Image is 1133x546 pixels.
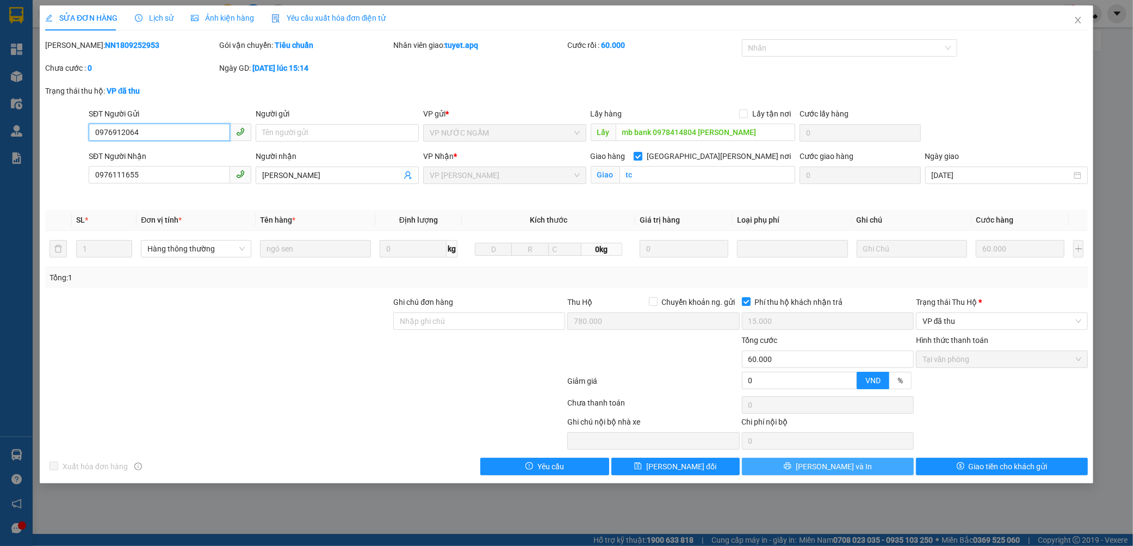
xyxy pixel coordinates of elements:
[393,312,565,330] input: Ghi chú đơn hàng
[733,210,852,231] th: Loại phụ phí
[646,461,716,473] span: [PERSON_NAME] đổi
[1074,16,1082,24] span: close
[447,240,457,257] span: kg
[796,461,872,473] span: [PERSON_NAME] và In
[601,41,625,50] b: 60.000
[275,41,313,50] b: Tiêu chuẩn
[76,216,85,224] span: SL
[620,166,795,183] input: Giao tận nơi
[567,298,592,306] span: Thu Hộ
[800,152,853,161] label: Cước giao hàng
[800,109,849,118] label: Cước lấy hàng
[616,124,795,141] input: Dọc đường
[567,39,739,51] div: Cước rồi :
[445,41,478,50] b: tuyet.apq
[430,167,580,183] span: VP THANH CHƯƠNG
[742,336,778,345] span: Tổng cước
[236,170,245,179] span: phone
[256,108,419,120] div: Người gửi
[89,150,252,162] div: SĐT Người Nhận
[957,462,964,471] span: dollar
[134,463,142,470] span: info-circle
[923,313,1081,329] span: VP đã thu
[1063,5,1093,36] button: Close
[393,298,453,306] label: Ghi chú đơn hàng
[916,458,1088,475] button: dollarGiao tiền cho khách gửi
[105,41,159,50] b: NN1809252953
[748,108,795,120] span: Lấy tận nơi
[800,124,921,142] input: Cước lấy hàng
[219,39,391,51] div: Gói vận chuyển:
[784,462,791,471] span: printer
[640,216,680,224] span: Giá trị hàng
[581,243,622,256] span: 0kg
[976,240,1064,257] input: 0
[236,127,245,136] span: phone
[260,216,295,224] span: Tên hàng
[430,125,580,141] span: VP NƯỚC NGẦM
[548,243,581,256] input: C
[658,296,740,308] span: Chuyển khoản ng. gửi
[88,64,92,72] b: 0
[537,461,564,473] span: Yêu cầu
[976,216,1013,224] span: Cước hàng
[642,150,795,162] span: [GEOGRAPHIC_DATA][PERSON_NAME] nơi
[925,152,959,161] label: Ngày giao
[135,14,143,22] span: clock-circle
[399,216,438,224] span: Định lượng
[567,375,741,394] div: Giảm giá
[865,376,881,385] span: VND
[591,124,616,141] span: Lấy
[256,150,419,162] div: Người nhận
[591,166,620,183] span: Giao
[141,216,182,224] span: Đơn vị tính
[480,458,609,475] button: exclamation-circleYêu cầu
[511,243,548,256] input: R
[897,376,903,385] span: %
[591,109,622,118] span: Lấy hàng
[800,167,921,184] input: Cước giao hàng
[219,62,391,74] div: Ngày GD:
[45,85,261,97] div: Trạng thái thu hộ:
[932,169,1072,181] input: Ngày giao
[923,351,1081,367] span: Tại văn phòng
[857,240,967,257] input: Ghi Chú
[475,243,512,256] input: D
[45,14,53,22] span: edit
[49,240,67,257] button: delete
[611,458,740,475] button: save[PERSON_NAME] đổi
[271,14,280,23] img: icon
[89,108,252,120] div: SĐT Người Gửi
[191,14,254,22] span: Ảnh kiện hàng
[742,458,914,475] button: printer[PERSON_NAME] và In
[567,416,739,432] div: Ghi chú nội bộ nhà xe
[640,240,728,257] input: 0
[107,87,140,95] b: VP đã thu
[1073,240,1084,257] button: plus
[916,296,1088,308] div: Trạng thái Thu Hộ
[916,336,988,345] label: Hình thức thanh toán
[45,62,217,74] div: Chưa cước :
[271,14,386,22] span: Yêu cầu xuất hóa đơn điện tử
[404,171,412,180] span: user-add
[423,152,454,161] span: VP Nhận
[393,39,565,51] div: Nhân viên giao:
[58,461,132,473] span: Xuất hóa đơn hàng
[45,39,217,51] div: [PERSON_NAME]:
[530,216,567,224] span: Kích thước
[567,397,741,416] div: Chưa thanh toán
[260,240,370,257] input: VD: Bàn, Ghế
[135,14,174,22] span: Lịch sử
[742,416,914,432] div: Chi phí nội bộ
[525,462,533,471] span: exclamation-circle
[423,108,586,120] div: VP gửi
[45,14,117,22] span: SỬA ĐƠN HÀNG
[634,462,642,471] span: save
[969,461,1048,473] span: Giao tiền cho khách gửi
[49,272,437,284] div: Tổng: 1
[591,152,626,161] span: Giao hàng
[852,210,971,231] th: Ghi chú
[147,241,245,257] span: Hàng thông thường
[252,64,308,72] b: [DATE] lúc 15:14
[751,296,847,308] span: Phí thu hộ khách nhận trả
